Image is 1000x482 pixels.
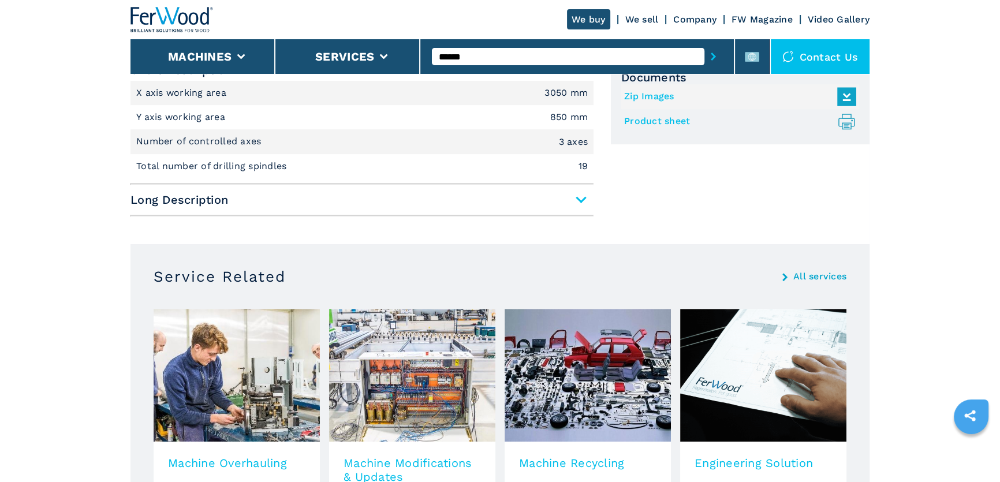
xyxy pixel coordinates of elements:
[695,456,832,470] h3: Engineering Solution
[329,309,495,442] img: image
[154,267,286,286] h3: Service Related
[519,456,656,470] h3: Machine Recycling
[782,51,794,62] img: Contact us
[130,81,594,179] div: Short Description
[130,7,214,32] img: Ferwood
[136,87,229,99] p: X axis working area
[544,88,588,98] em: 3050 mm
[315,50,374,63] button: Services
[579,162,588,171] em: 19
[951,430,991,473] iframe: Chat
[625,14,659,25] a: We sell
[808,14,870,25] a: Video Gallery
[732,14,793,25] a: FW Magazine
[136,111,228,124] p: Y axis working area
[168,456,305,470] h3: Machine Overhauling
[956,401,984,430] a: sharethis
[130,189,594,210] span: Long Description
[550,113,588,122] em: 850 mm
[771,39,870,74] div: Contact us
[704,43,722,70] button: submit-button
[136,160,290,173] p: Total number of drilling spindles
[624,87,850,106] a: Zip Images
[793,272,846,281] a: All services
[136,135,264,148] p: Number of controlled axes
[559,137,588,147] em: 3 axes
[680,309,846,442] img: image
[673,14,717,25] a: Company
[621,70,859,84] span: Documents
[154,309,320,442] img: image
[505,309,671,442] img: image
[168,50,232,63] button: Machines
[624,112,850,131] a: Product sheet
[567,9,610,29] a: We buy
